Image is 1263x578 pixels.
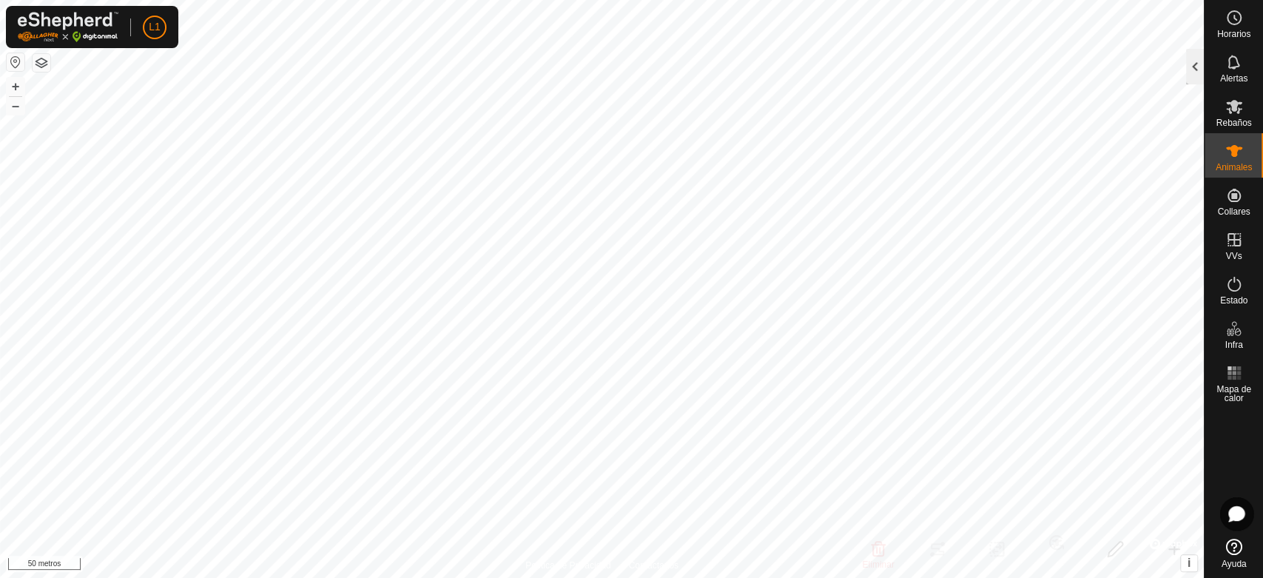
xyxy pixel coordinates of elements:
button: + [7,78,24,95]
font: Rebaños [1216,118,1251,128]
button: Capas del Mapa [33,54,50,72]
font: Animales [1216,162,1252,172]
font: Contáctanos [629,560,678,571]
font: VVs [1225,251,1242,261]
font: Collares [1217,206,1250,217]
img: Logotipo de Gallagher [18,12,118,42]
font: Alertas [1220,73,1247,84]
font: Ayuda [1222,559,1247,569]
a: Política de Privacidad [525,559,610,572]
a: Contáctanos [629,559,678,572]
font: Horarios [1217,29,1250,39]
font: Política de Privacidad [525,560,610,571]
font: Mapa de calor [1216,384,1251,403]
a: Ayuda [1205,533,1263,574]
font: Infra [1225,340,1242,350]
button: Restablecer mapa [7,53,24,71]
font: – [12,98,19,113]
font: i [1188,557,1190,569]
font: L1 [149,21,161,33]
font: + [12,78,20,94]
button: i [1181,555,1197,571]
font: Estado [1220,295,1247,306]
button: – [7,97,24,115]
